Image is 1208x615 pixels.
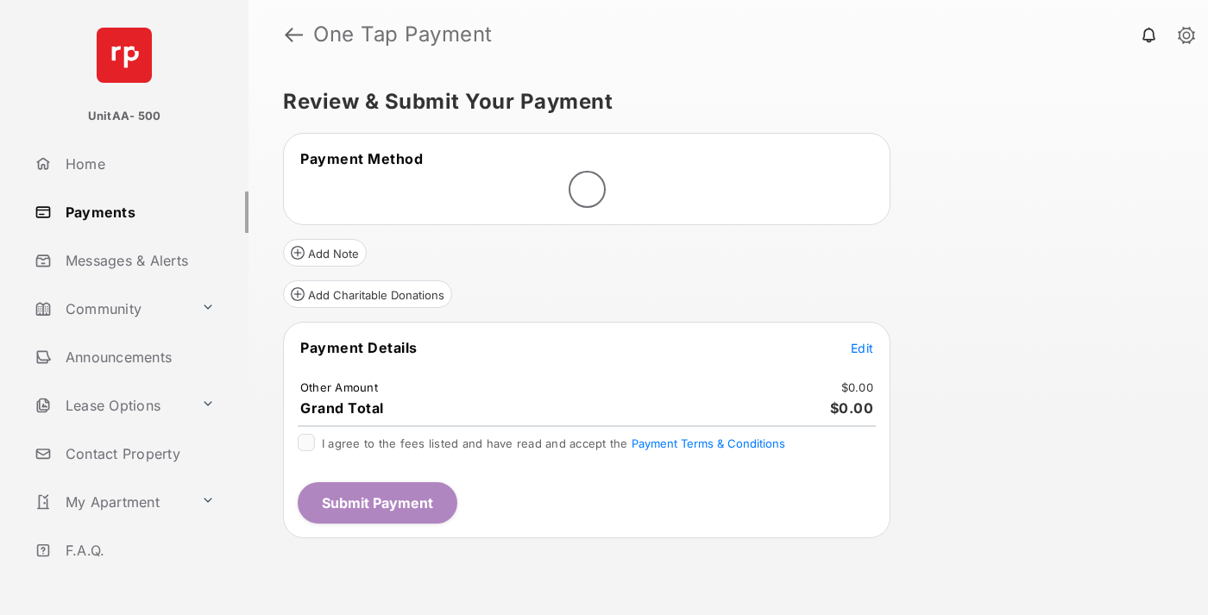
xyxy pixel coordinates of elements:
[851,341,873,355] span: Edit
[28,433,249,474] a: Contact Property
[28,385,194,426] a: Lease Options
[300,150,423,167] span: Payment Method
[28,530,249,571] a: F.A.Q.
[88,108,161,125] p: UnitAA- 500
[28,143,249,185] a: Home
[313,24,493,45] strong: One Tap Payment
[851,339,873,356] button: Edit
[830,399,874,417] span: $0.00
[300,399,384,417] span: Grand Total
[298,482,457,524] button: Submit Payment
[28,336,249,378] a: Announcements
[299,380,379,395] td: Other Amount
[28,481,194,523] a: My Apartment
[840,380,874,395] td: $0.00
[632,436,785,450] button: I agree to the fees listed and have read and accept the
[28,240,249,281] a: Messages & Alerts
[283,91,1160,112] h5: Review & Submit Your Payment
[28,191,249,233] a: Payments
[283,280,452,308] button: Add Charitable Donations
[322,436,785,450] span: I agree to the fees listed and have read and accept the
[28,288,194,329] a: Community
[97,28,152,83] img: svg+xml;base64,PHN2ZyB4bWxucz0iaHR0cDovL3d3dy53My5vcmcvMjAwMC9zdmciIHdpZHRoPSI2NCIgaGVpZ2h0PSI2NC...
[300,339,418,356] span: Payment Details
[283,239,367,267] button: Add Note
